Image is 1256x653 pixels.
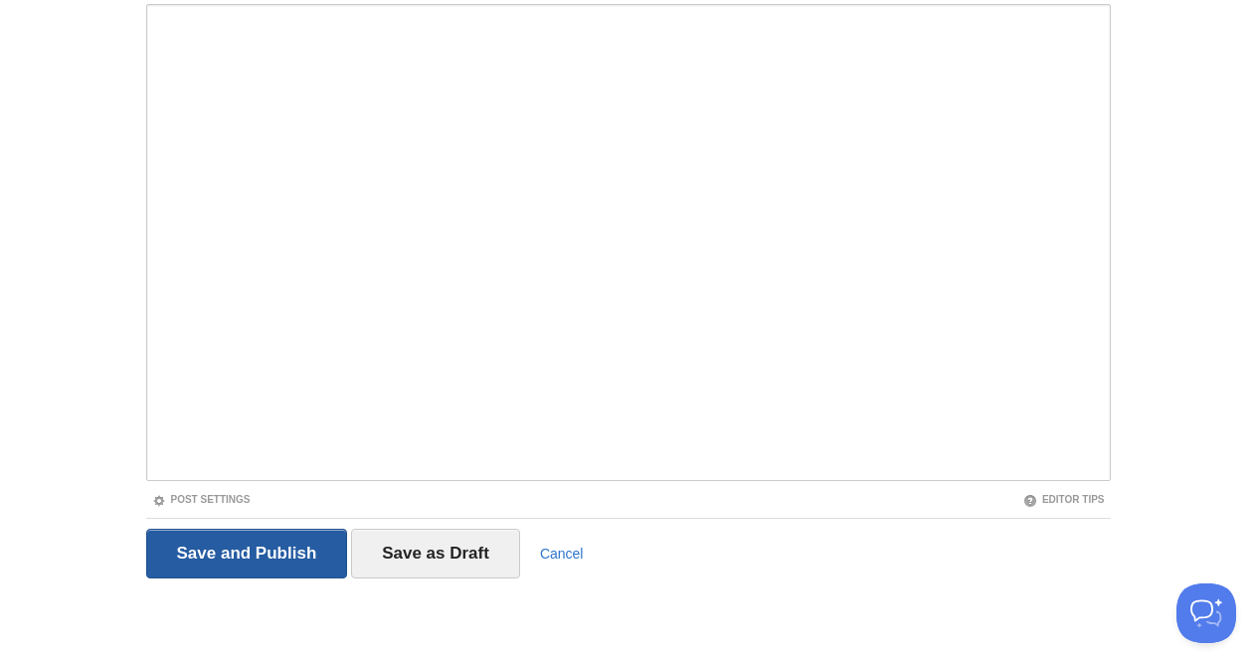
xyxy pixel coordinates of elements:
iframe: Help Scout Beacon - Open [1176,583,1236,643]
a: Post Settings [152,494,251,505]
a: Editor Tips [1023,494,1105,505]
input: Save as Draft [351,529,520,578]
input: Save and Publish [146,529,348,578]
a: Cancel [540,546,584,562]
